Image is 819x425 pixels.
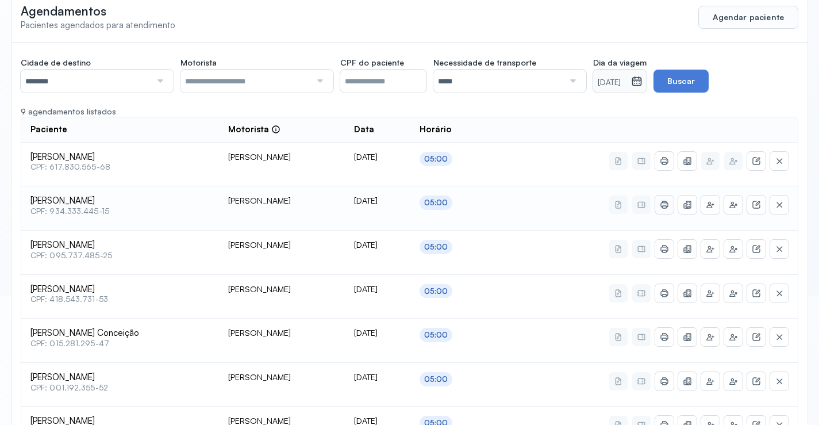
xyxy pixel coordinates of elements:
[30,240,210,251] span: [PERSON_NAME]
[424,286,448,296] div: 05:00
[21,58,91,68] span: Cidade de destino
[30,251,210,261] span: CPF: 095.737.485-25
[354,240,401,250] div: [DATE]
[228,372,336,382] div: [PERSON_NAME]
[354,328,401,338] div: [DATE]
[653,70,709,93] button: Buscar
[228,152,336,162] div: [PERSON_NAME]
[354,196,401,206] div: [DATE]
[354,372,401,382] div: [DATE]
[30,124,67,135] span: Paciente
[30,294,210,304] span: CPF: 418.543.731-53
[354,284,401,294] div: [DATE]
[228,196,336,206] div: [PERSON_NAME]
[30,152,210,163] span: [PERSON_NAME]
[30,328,210,339] span: [PERSON_NAME] Conceição
[30,284,210,295] span: [PERSON_NAME]
[30,383,210,393] span: CPF: 001.192.355-52
[424,374,448,384] div: 05:00
[698,6,798,29] button: Agendar paciente
[180,58,217,68] span: Motorista
[424,242,448,252] div: 05:00
[420,124,452,135] span: Horário
[21,106,798,117] div: 9 agendamentos listados
[424,154,448,164] div: 05:00
[354,152,401,162] div: [DATE]
[228,284,336,294] div: [PERSON_NAME]
[228,124,280,135] div: Motorista
[228,328,336,338] div: [PERSON_NAME]
[228,240,336,250] div: [PERSON_NAME]
[21,3,106,18] span: Agendamentos
[340,58,404,68] span: CPF do paciente
[424,330,448,340] div: 05:00
[424,198,448,208] div: 05:00
[30,372,210,383] span: [PERSON_NAME]
[30,206,210,216] span: CPF: 934.333.445-15
[30,339,210,349] span: CPF: 015.281.295-47
[30,196,210,206] span: [PERSON_NAME]
[21,20,175,30] span: Pacientes agendados para atendimento
[598,77,626,89] small: [DATE]
[354,124,374,135] span: Data
[433,58,536,68] span: Necessidade de transporte
[30,162,210,172] span: CPF: 617.830.565-68
[593,58,647,68] span: Dia da viagem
